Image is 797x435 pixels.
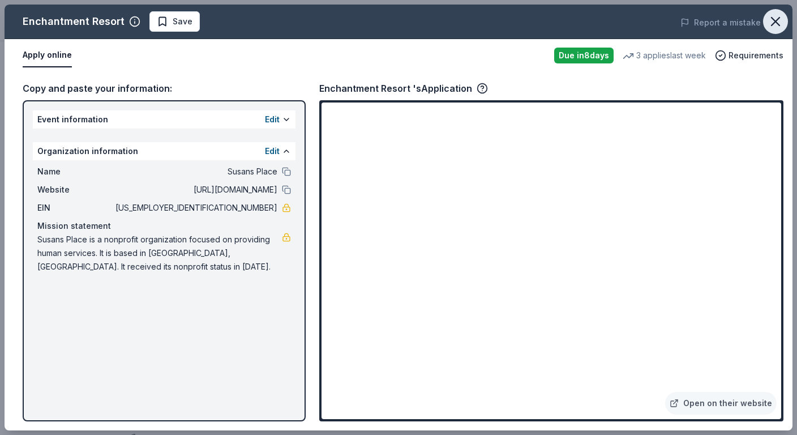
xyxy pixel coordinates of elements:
span: Name [37,165,113,178]
span: Requirements [729,49,783,62]
span: [URL][DOMAIN_NAME] [113,183,277,197]
div: Mission statement [37,219,291,233]
button: Save [149,11,200,32]
div: Enchantment Resort 's Application [319,81,488,96]
span: Website [37,183,113,197]
div: Organization information [33,142,295,160]
div: Event information [33,110,295,129]
span: Save [173,15,192,28]
div: Due in 8 days [554,48,614,63]
div: Copy and paste your information: [23,81,306,96]
button: Requirements [715,49,783,62]
span: Susans Place is a nonprofit organization focused on providing human services. It is based in [GEO... [37,233,282,274]
button: Edit [265,144,280,158]
button: Edit [265,113,280,126]
span: EIN [37,201,113,215]
div: 3 applies last week [623,49,706,62]
button: Report a mistake [680,16,761,29]
button: Apply online [23,44,72,67]
span: Susans Place [113,165,277,178]
a: Open on their website [665,392,777,415]
span: [US_EMPLOYER_IDENTIFICATION_NUMBER] [113,201,277,215]
div: Enchantment Resort [23,12,125,31]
